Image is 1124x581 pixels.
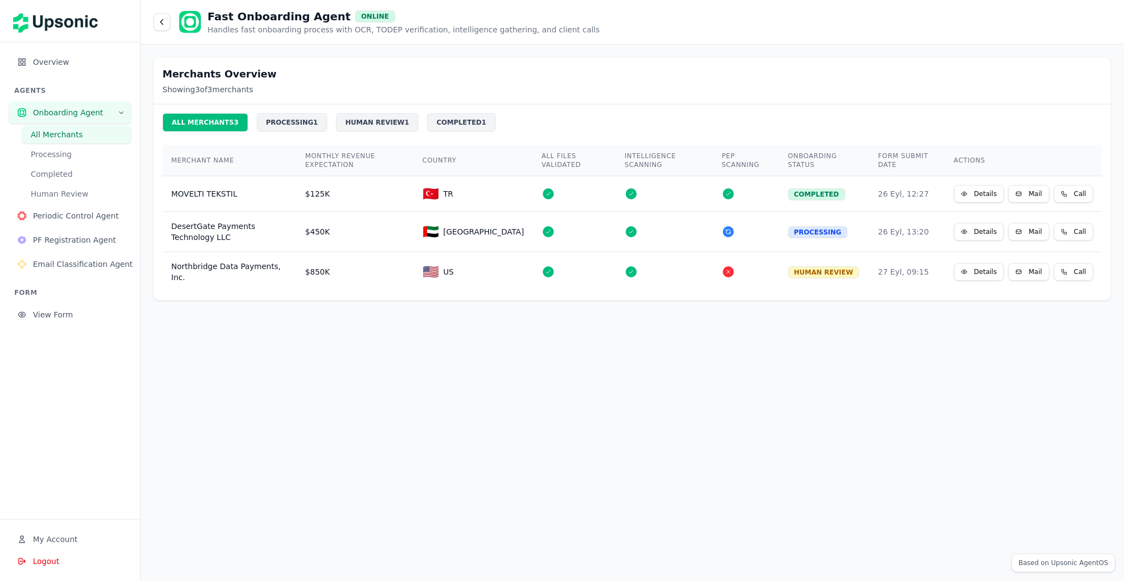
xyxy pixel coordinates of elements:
[14,86,131,95] h3: AGENTS
[305,188,404,199] div: $125K
[162,66,1102,82] h2: Merchants Overview
[9,253,131,275] button: Email Classification Agent
[33,234,122,245] span: PF Registration Agent
[9,550,131,572] button: Logout
[954,263,1004,281] button: Details
[616,145,713,176] th: INTELLIGENCE SCANNING
[9,304,131,326] button: View Form
[33,534,77,545] span: My Account
[18,108,26,117] img: Onboarding Agent
[878,266,936,277] div: 27 Eyl, 09:15
[33,259,133,270] span: Email Classification Agent
[22,169,131,179] a: Completed
[22,188,131,199] a: Human Review
[33,556,59,567] span: Logout
[171,188,288,199] div: MOVELTI TEKSTIL
[179,11,201,33] img: Onboarding Agent
[443,188,453,199] span: TR
[9,205,131,227] button: Periodic Control Agent
[1008,263,1049,281] button: Mail
[207,24,600,35] p: Handles fast onboarding process with OCR, TODEP verification, intelligence gathering, and client ...
[171,221,288,243] div: DesertGate Payments Technology LLC
[954,223,1004,241] button: Details
[162,84,1102,95] p: Showing 3 of 3 merchants
[9,229,131,251] button: PF Registration Agent
[13,5,105,36] img: Upsonic
[423,185,439,203] span: 🇹🇷
[878,188,936,199] div: 26 Eyl, 12:27
[9,102,131,124] button: Onboarding Agent
[9,260,131,271] a: Email Classification AgentEmail Classification Agent
[22,146,131,163] button: Processing
[18,211,26,220] img: Periodic Control Agent
[713,145,779,176] th: PEP SCANNING
[305,266,404,277] div: $850K
[1008,185,1049,203] button: Mail
[207,9,351,24] h1: Fast Onboarding Agent
[779,145,869,176] th: ONBOARDING STATUS
[22,185,131,203] button: Human Review
[22,149,131,159] a: Processing
[443,226,524,237] span: [GEOGRAPHIC_DATA]
[305,226,404,237] div: $450K
[423,263,439,281] span: 🇺🇸
[9,212,131,222] a: Periodic Control AgentPeriodic Control Agent
[33,107,114,118] span: Onboarding Agent
[878,226,936,237] div: 26 Eyl, 13:20
[257,113,328,132] div: PROCESSING 1
[296,145,413,176] th: MONTHLY REVENUE EXPECTATION
[9,535,131,546] a: My Account
[9,236,131,247] a: PF Registration AgentPF Registration Agent
[869,145,945,176] th: FORM SUBMIT DATE
[788,226,847,238] div: PROCESSING
[171,261,288,283] div: Northbridge Data Payments, Inc.
[414,145,533,176] th: COUNTRY
[162,145,296,176] th: MERCHANT NAME
[9,311,131,321] a: View Form
[9,528,131,550] button: My Account
[22,129,131,139] a: All Merchants
[22,165,131,183] button: Completed
[427,113,495,132] div: COMPLETED 1
[1008,223,1049,241] button: Mail
[423,223,439,241] span: 🇦🇪
[954,185,1004,203] button: Details
[33,210,122,221] span: Periodic Control Agent
[788,266,859,278] div: HUMAN REVIEW
[945,145,1102,176] th: ACTIONS
[788,188,845,200] div: COMPLETED
[1054,263,1093,281] button: Call
[355,10,395,23] div: ONLINE
[533,145,616,176] th: ALL FILES VALIDATED
[443,266,454,277] span: US
[14,288,131,297] h3: FORM
[336,113,418,132] div: HUMAN REVIEW 1
[18,260,26,269] img: Email Classification Agent
[1054,223,1093,241] button: Call
[33,57,122,68] span: Overview
[33,309,122,320] span: View Form
[9,58,131,69] a: Overview
[162,113,248,132] div: ALL MERCHANTS 3
[22,126,131,143] button: All Merchants
[1054,185,1093,203] button: Call
[9,51,131,73] button: Overview
[18,236,26,244] img: PF Registration Agent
